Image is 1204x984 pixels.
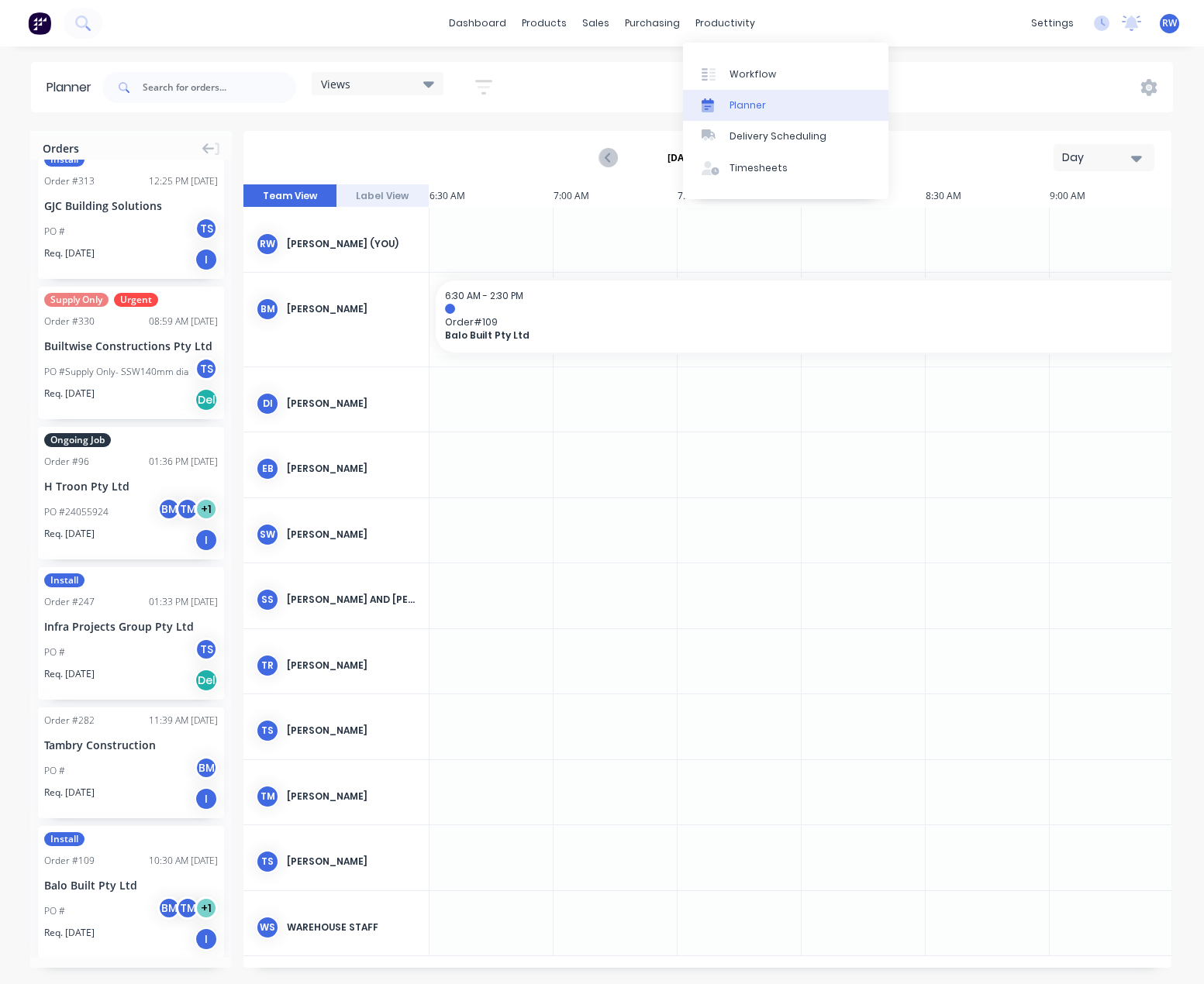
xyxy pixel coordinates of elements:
div: BM [256,298,279,321]
div: I [195,927,218,951]
span: Install [44,573,85,587]
span: Req. [DATE] [44,246,95,260]
div: PO # [44,904,65,918]
div: PO # [44,645,65,659]
div: Builtwise Constructions Pty Ltd [44,338,218,354]
div: Order # 313 [44,174,95,188]
a: dashboard [441,12,514,35]
div: + 1 [195,896,218,920]
div: BM [195,756,218,779]
a: Planner [683,90,888,121]
span: 6:30 AM - 2:30 PM [445,289,523,302]
div: 01:36 PM [DATE] [149,455,218,469]
div: I [195,787,218,810]
span: Req. [DATE] [44,926,95,940]
div: Order # 109 [44,854,95,868]
div: 08:59 AM [DATE] [149,315,218,329]
span: Ongoing Job [44,433,111,447]
div: [PERSON_NAME] [287,855,416,869]
div: [PERSON_NAME] (You) [287,237,416,251]
button: Day [1054,144,1154,171]
div: [PERSON_NAME] [287,790,416,803]
span: Urgent [114,293,158,307]
button: Label View [336,184,430,208]
div: [PERSON_NAME] [287,659,416,673]
div: H Troon Pty Ltd [44,478,218,494]
span: Req. [DATE] [44,786,95,800]
div: Infra Projects Group Pty Ltd [44,618,218,635]
input: Search for orders... [143,72,296,103]
div: PO #Supply Only- SSW140mm dia [44,365,188,379]
div: TS [195,638,218,661]
div: TS [195,357,218,380]
div: [PERSON_NAME] [287,302,416,316]
div: TS [256,850,279,873]
div: Order # 247 [44,595,95,609]
div: 8:30 AM [926,184,1050,208]
span: Req. [DATE] [44,387,95,401]
div: SW [256,523,279,546]
div: TM [176,497,199,521]
div: 10:30 AM [DATE] [149,854,218,868]
div: 9:00 AM [1050,184,1174,208]
div: [PERSON_NAME] and [PERSON_NAME] [287,593,416,607]
div: PO #24055924 [44,505,109,519]
div: Workflow [730,67,776,81]
div: 7:30 AM [678,184,802,208]
div: 6:30 AM [430,184,554,208]
div: 01:33 PM [DATE] [149,595,218,609]
div: Order # 96 [44,455,89,469]
div: Order # 330 [44,315,95,329]
div: Order # 282 [44,714,95,728]
button: Previous page [600,148,618,167]
div: GJC Building Solutions [44,198,218,214]
div: Balo Built Pty Ltd [44,877,218,893]
span: Req. [DATE] [44,527,95,541]
div: TS [195,217,218,240]
span: Install [44,832,85,846]
div: I [195,248,218,271]
strong: [DATE] [668,151,699,165]
div: Planner [47,78,99,97]
span: RW [1162,16,1177,30]
div: RW [256,232,279,256]
div: BM [157,497,181,521]
div: TS [256,719,279,742]
div: 11:39 AM [DATE] [149,714,218,728]
div: Day [1062,150,1133,166]
span: Views [321,76,350,92]
div: 12:25 PM [DATE] [149,174,218,188]
div: products [514,12,574,35]
div: I [195,528,218,552]
div: Planner [730,98,766,112]
div: Tambry Construction [44,737,218,753]
div: TM [256,785,279,808]
span: Orders [43,140,79,157]
span: Install [44,153,85,167]
div: TM [176,896,199,920]
div: productivity [688,12,763,35]
div: purchasing [617,12,688,35]
div: BM [157,896,181,920]
a: Workflow [683,58,888,89]
div: WS [256,916,279,939]
div: 7:00 AM [554,184,678,208]
div: sales [574,12,617,35]
div: Warehouse Staff [287,920,416,934]
div: Del [195,669,218,692]
div: + 1 [195,497,218,521]
span: Req. [DATE] [44,667,95,681]
span: Supply Only [44,293,109,307]
div: TR [256,654,279,677]
a: Delivery Scheduling [683,121,888,152]
div: DI [256,392,279,415]
img: Factory [28,12,51,35]
a: Timesheets [683,153,888,184]
div: PO # [44,764,65,778]
div: [PERSON_NAME] [287,397,416,411]
div: EB [256,457,279,480]
div: PO # [44,225,65,239]
div: Delivery Scheduling [730,129,826,143]
button: Team View [243,184,336,208]
div: [PERSON_NAME] [287,724,416,738]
